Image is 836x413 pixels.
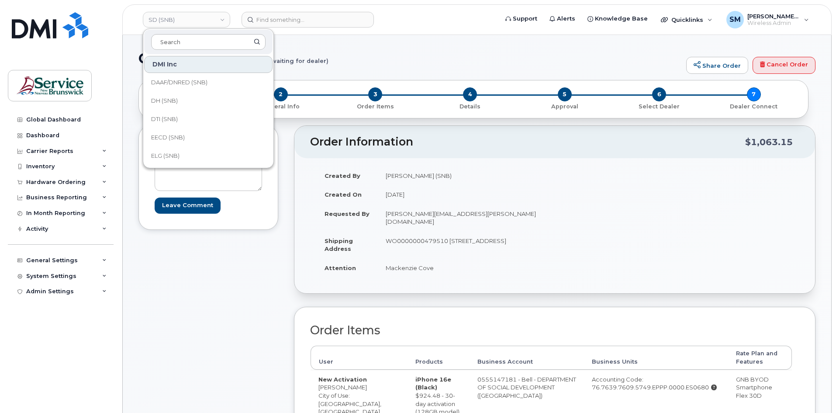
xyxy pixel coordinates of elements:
th: Business Account [470,346,584,370]
span: DH (SNB) [151,97,178,105]
th: Business Units [584,346,728,370]
span: 3 [368,87,382,101]
span: DTI (SNB) [151,115,178,124]
a: ELG (SNB) [144,147,273,165]
small: (waiting for dealer) [269,51,328,64]
span: 2 [274,87,288,101]
span: 4 [463,87,477,101]
a: 2 General Info [234,101,328,111]
a: Share Order [686,57,748,74]
p: Select Dealer [615,103,703,111]
p: General Info [237,103,325,111]
span: EECD (SNB) [151,133,185,142]
td: [DATE] [378,185,548,204]
a: 6 Select Dealer [612,101,707,111]
p: Approval [521,103,608,111]
td: WO0000000479510 [STREET_ADDRESS] [378,231,548,258]
span: 5 [558,87,572,101]
strong: iPhone 16e (Black) [415,376,451,391]
strong: New Activation [318,376,367,383]
div: Accounting Code: 76.7639.7609.5749.EPPP.0000.ES0680 [592,375,720,392]
a: 3 Order Items [328,101,423,111]
span: ELG (SNB) [151,152,180,160]
input: Leave Comment [155,198,221,214]
p: Order Items [332,103,419,111]
strong: Requested By [325,210,370,217]
td: [PERSON_NAME] (SNB) [378,166,548,185]
a: EECD (SNB) [144,129,273,146]
h1: Order No.298505 [138,51,682,66]
strong: Shipping Address [325,237,353,253]
td: [PERSON_NAME][EMAIL_ADDRESS][PERSON_NAME][DOMAIN_NAME] [378,204,548,231]
h2: Order Items [310,324,792,337]
strong: Attention [325,264,356,271]
p: Details [426,103,514,111]
strong: Created On [325,191,362,198]
a: DAAF/DNRED (SNB) [144,74,273,91]
a: Cancel Order [753,57,815,74]
a: DTI (SNB) [144,111,273,128]
span: 6 [652,87,666,101]
div: $1,063.15 [745,134,793,150]
th: Rate Plan and Features [728,346,792,370]
a: 4 Details [423,101,518,111]
h2: Order Information [310,136,745,148]
span: DAAF/DNRED (SNB) [151,78,207,87]
div: DMI Inc [144,56,273,73]
a: DH (SNB) [144,92,273,110]
strong: Created By [325,172,360,179]
a: 5 Approval [517,101,612,111]
th: User [311,346,408,370]
th: Products [408,346,470,370]
td: Mackenzie Cove [378,258,548,278]
input: Search [151,34,266,50]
